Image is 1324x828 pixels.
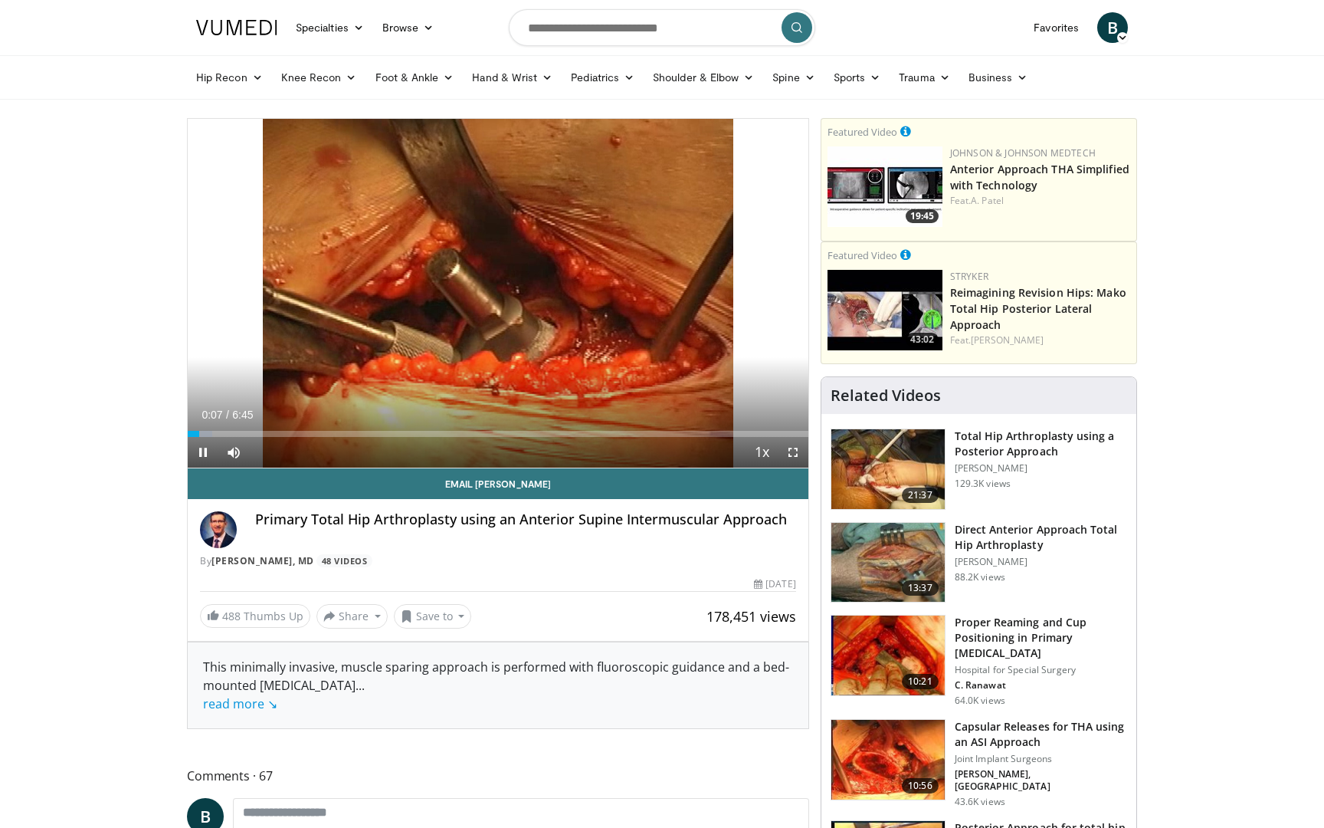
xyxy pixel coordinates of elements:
[955,753,1127,765] p: Joint Implant Surgeons
[188,119,808,468] video-js: Video Player
[955,556,1127,568] p: [PERSON_NAME]
[902,674,939,689] span: 10:21
[200,554,796,568] div: By
[366,62,464,93] a: Foot & Ankle
[211,554,314,567] a: [PERSON_NAME], MD
[287,12,373,43] a: Specialties
[955,429,1127,459] h3: Total Hip Arthroplasty using a Posterior Approach
[955,695,1005,707] p: 64.0K views
[463,62,562,93] a: Hand & Wrist
[950,285,1126,332] a: Reimagining Revision Hips: Mako Total Hip Posterior Lateral Approach
[763,62,824,93] a: Spine
[902,778,939,793] span: 10:56
[1097,12,1128,43] a: B
[831,523,945,603] img: 294118_0000_1.png.150x105_q85_crop-smart_upscale.jpg
[950,162,1129,192] a: Anterior Approach THA Simplified with Technology
[188,431,808,437] div: Progress Bar
[232,409,253,421] span: 6:45
[203,658,793,713] div: This minimally invasive, muscle sparing approach is performed with fluoroscopic guidance and a be...
[202,409,222,421] span: 0:07
[971,333,1044,347] a: [PERSON_NAME]
[831,522,1127,603] a: 13:37 Direct Anterior Approach Total Hip Arthroplasty [PERSON_NAME] 88.2K views
[831,720,945,800] img: 314571_3.png.150x105_q85_crop-smart_upscale.jpg
[950,270,988,283] a: Stryker
[706,607,796,626] span: 178,451 views
[222,609,241,623] span: 488
[196,20,277,35] img: VuMedi Logo
[203,695,277,712] a: read more ↘
[831,386,941,405] h4: Related Videos
[187,62,272,93] a: Hip Recon
[187,766,809,786] span: Comments 67
[955,796,1005,808] p: 43.6K views
[955,719,1127,750] h3: Capsular Releases for THA using an ASI Approach
[827,125,897,139] small: Featured Video
[827,146,942,227] a: 19:45
[955,522,1127,553] h3: Direct Anterior Approach Total Hip Arthroplasty
[950,146,1096,159] a: Johnson & Johnson MedTech
[778,437,808,468] button: Fullscreen
[955,768,1127,793] p: [PERSON_NAME], [GEOGRAPHIC_DATA]
[226,409,229,421] span: /
[827,146,942,227] img: 06bb1c17-1231-4454-8f12-6191b0b3b81a.150x105_q85_crop-smart_upscale.jpg
[831,429,945,509] img: 286987_0000_1.png.150x105_q85_crop-smart_upscale.jpg
[955,664,1127,676] p: Hospital for Special Surgery
[827,248,897,262] small: Featured Video
[902,580,939,596] span: 13:37
[373,12,444,43] a: Browse
[747,437,778,468] button: Playback Rate
[955,679,1127,692] p: C. Ranawat
[955,462,1127,475] p: [PERSON_NAME]
[188,437,218,468] button: Pause
[562,62,644,93] a: Pediatrics
[950,194,1130,208] div: Feat.
[955,478,1011,490] p: 129.3K views
[509,9,815,46] input: Search topics, interventions
[644,62,763,93] a: Shoulder & Elbow
[272,62,366,93] a: Knee Recon
[316,604,388,629] button: Share
[902,488,939,503] span: 21:37
[906,209,939,223] span: 19:45
[754,577,795,591] div: [DATE]
[203,677,365,712] span: ...
[959,62,1037,93] a: Business
[394,604,472,629] button: Save to
[200,604,310,628] a: 488 Thumbs Up
[827,270,942,350] a: 43:02
[906,333,939,347] span: 43:02
[1024,12,1088,43] a: Favorites
[890,62,959,93] a: Trauma
[971,194,1004,207] a: A. Patel
[824,62,890,93] a: Sports
[950,333,1130,347] div: Feat.
[316,554,372,567] a: 48 Videos
[188,468,808,499] a: Email [PERSON_NAME]
[827,270,942,350] img: 6632ea9e-2a24-47c5-a9a2-6608124666dc.150x105_q85_crop-smart_upscale.jpg
[831,616,945,695] img: 9ceeadf7-7a50-4be6-849f-8c42a554e74d.150x105_q85_crop-smart_upscale.jpg
[831,429,1127,510] a: 21:37 Total Hip Arthroplasty using a Posterior Approach [PERSON_NAME] 129.3K views
[218,437,249,468] button: Mute
[200,511,237,548] img: Avatar
[255,511,796,528] h4: Primary Total Hip Arthroplasty using an Anterior Supine Intermuscular Approach
[955,615,1127,661] h3: Proper Reaming and Cup Positioning in Primary [MEDICAL_DATA]
[955,571,1005,583] p: 88.2K views
[831,719,1127,808] a: 10:56 Capsular Releases for THA using an ASI Approach Joint Implant Surgeons [PERSON_NAME], [GEOG...
[831,615,1127,707] a: 10:21 Proper Reaming and Cup Positioning in Primary [MEDICAL_DATA] Hospital for Special Surgery C...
